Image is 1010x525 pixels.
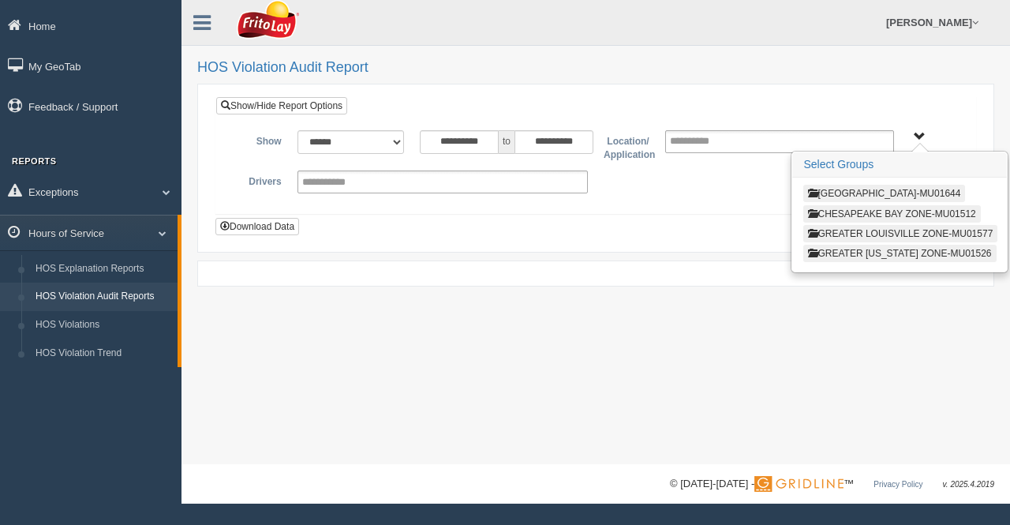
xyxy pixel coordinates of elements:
div: © [DATE]-[DATE] - ™ [670,476,994,493]
h2: HOS Violation Audit Report [197,60,994,76]
label: Location/ Application [596,130,657,163]
a: HOS Violations [28,311,178,339]
span: to [499,130,514,154]
a: HOS Violation Audit Reports [28,283,178,311]
button: [GEOGRAPHIC_DATA]-MU01644 [803,185,965,202]
span: v. 2025.4.2019 [943,480,994,489]
a: HOS Violation Trend [28,339,178,368]
a: HOS Explanation Reports [28,255,178,283]
label: Drivers [228,171,290,189]
h3: Select Groups [792,152,1007,178]
button: GREATER LOUISVILLE ZONE-MU01577 [803,225,997,242]
label: Show [228,130,290,149]
a: Privacy Policy [873,480,922,489]
button: Download Data [215,218,299,235]
img: Gridline [754,476,844,492]
button: CHESAPEAKE BAY ZONE-MU01512 [803,205,980,223]
button: GREATER [US_STATE] ZONE-MU01526 [803,245,996,262]
a: Show/Hide Report Options [216,97,347,114]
